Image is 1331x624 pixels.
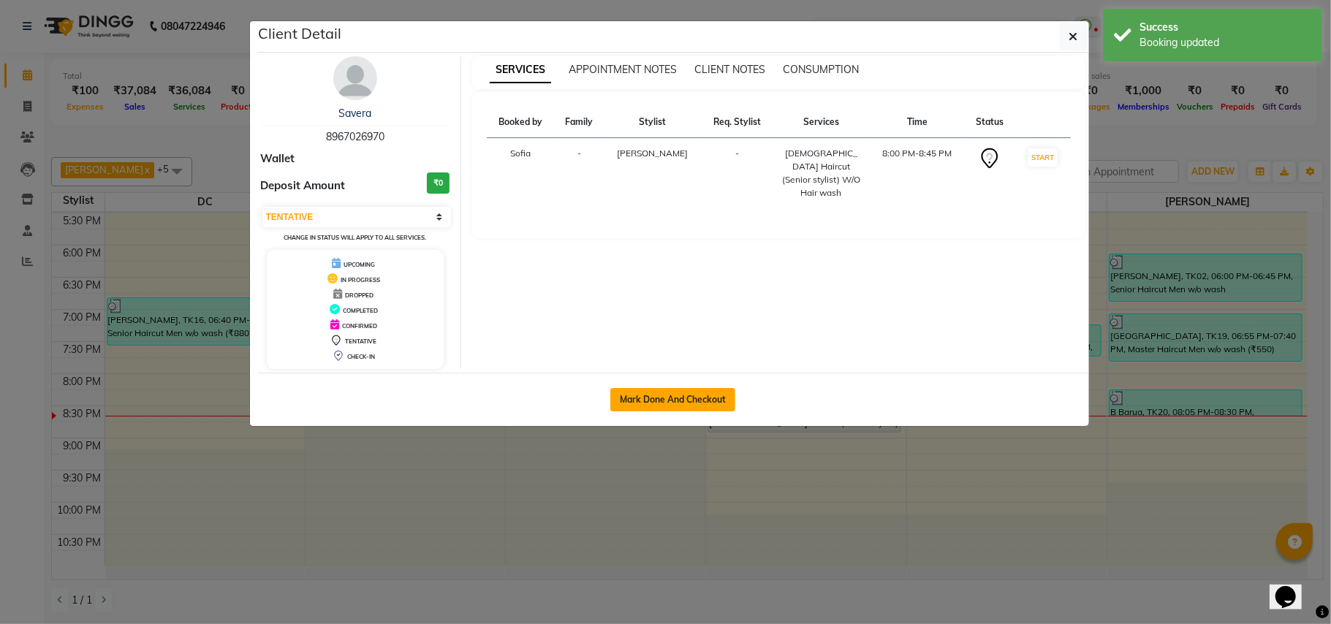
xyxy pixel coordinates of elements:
small: Change in status will apply to all services. [284,234,426,241]
span: CLIENT NOTES [694,63,765,76]
span: Deposit Amount [261,178,346,194]
span: APPOINTMENT NOTES [569,63,677,76]
span: IN PROGRESS [341,276,380,284]
a: Savera [338,107,371,120]
div: [DEMOGRAPHIC_DATA] Haircut (Senior stylist) W/O Hair wash [782,147,861,199]
span: CHECK-IN [347,353,375,360]
h3: ₹0 [427,172,450,194]
span: DROPPED [345,292,373,299]
div: Success [1139,20,1311,35]
span: 8967026970 [326,130,384,143]
span: SERVICES [490,57,551,83]
td: 8:00 PM-8:45 PM [869,138,965,209]
th: Family [554,107,604,138]
span: [PERSON_NAME] [618,148,689,159]
th: Status [965,107,1015,138]
th: Booked by [487,107,554,138]
th: Time [869,107,965,138]
td: - [554,138,604,209]
th: Req. Stylist [702,107,773,138]
div: Booking updated [1139,35,1311,50]
h5: Client Detail [259,23,342,45]
span: COMPLETED [343,307,378,314]
iframe: chat widget [1270,566,1316,609]
button: Mark Done And Checkout [610,388,735,411]
button: START [1028,148,1058,167]
td: Sofia [487,138,554,209]
th: Services [773,107,870,138]
span: CONSUMPTION [783,63,859,76]
span: CONFIRMED [342,322,377,330]
td: - [702,138,773,209]
span: Wallet [261,151,295,167]
img: avatar [333,56,377,100]
th: Stylist [604,107,702,138]
span: UPCOMING [344,261,375,268]
span: TENTATIVE [345,338,376,345]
